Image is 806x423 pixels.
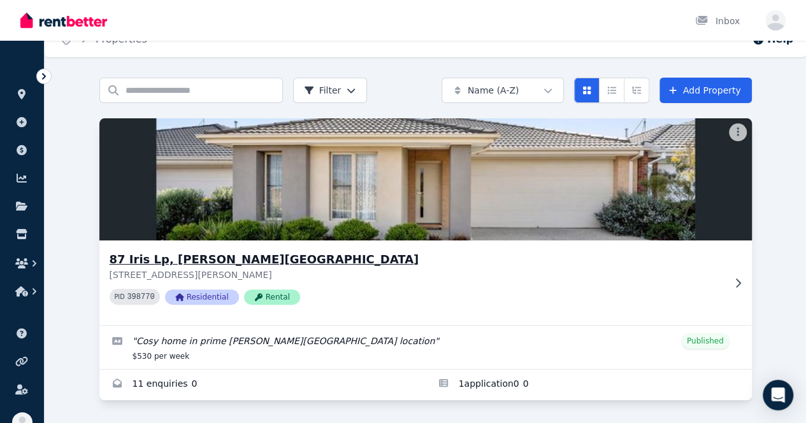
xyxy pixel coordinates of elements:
a: Enquiries for 87 Iris Lp, Armstrong Creek [99,370,426,400]
h3: 87 Iris Lp, [PERSON_NAME][GEOGRAPHIC_DATA] [110,251,724,268]
code: 398770 [127,293,154,302]
a: Add Property [659,78,752,103]
button: More options [729,123,747,141]
div: Inbox [695,15,740,27]
div: Open Intercom Messenger [763,380,793,410]
span: Residential [165,289,239,305]
button: Filter [293,78,368,103]
img: RentBetter [20,11,107,30]
a: Applications for 87 Iris Lp, Armstrong Creek [426,370,752,400]
button: Name (A-Z) [442,78,564,103]
a: Edit listing: Cosy home in prime Armstrong Creek location [99,326,752,369]
span: Name (A-Z) [468,84,519,97]
img: 87 Iris Lp, Armstrong Creek [83,115,768,244]
div: View options [574,78,649,103]
button: Expanded list view [624,78,649,103]
span: Rental [244,289,300,305]
span: Filter [304,84,342,97]
small: PID [115,293,125,300]
a: 87 Iris Lp, Armstrong Creek87 Iris Lp, [PERSON_NAME][GEOGRAPHIC_DATA][STREET_ADDRESS][PERSON_NAME... [99,118,752,325]
p: [STREET_ADDRESS][PERSON_NAME] [110,268,724,281]
button: Compact list view [599,78,624,103]
button: Card view [574,78,600,103]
